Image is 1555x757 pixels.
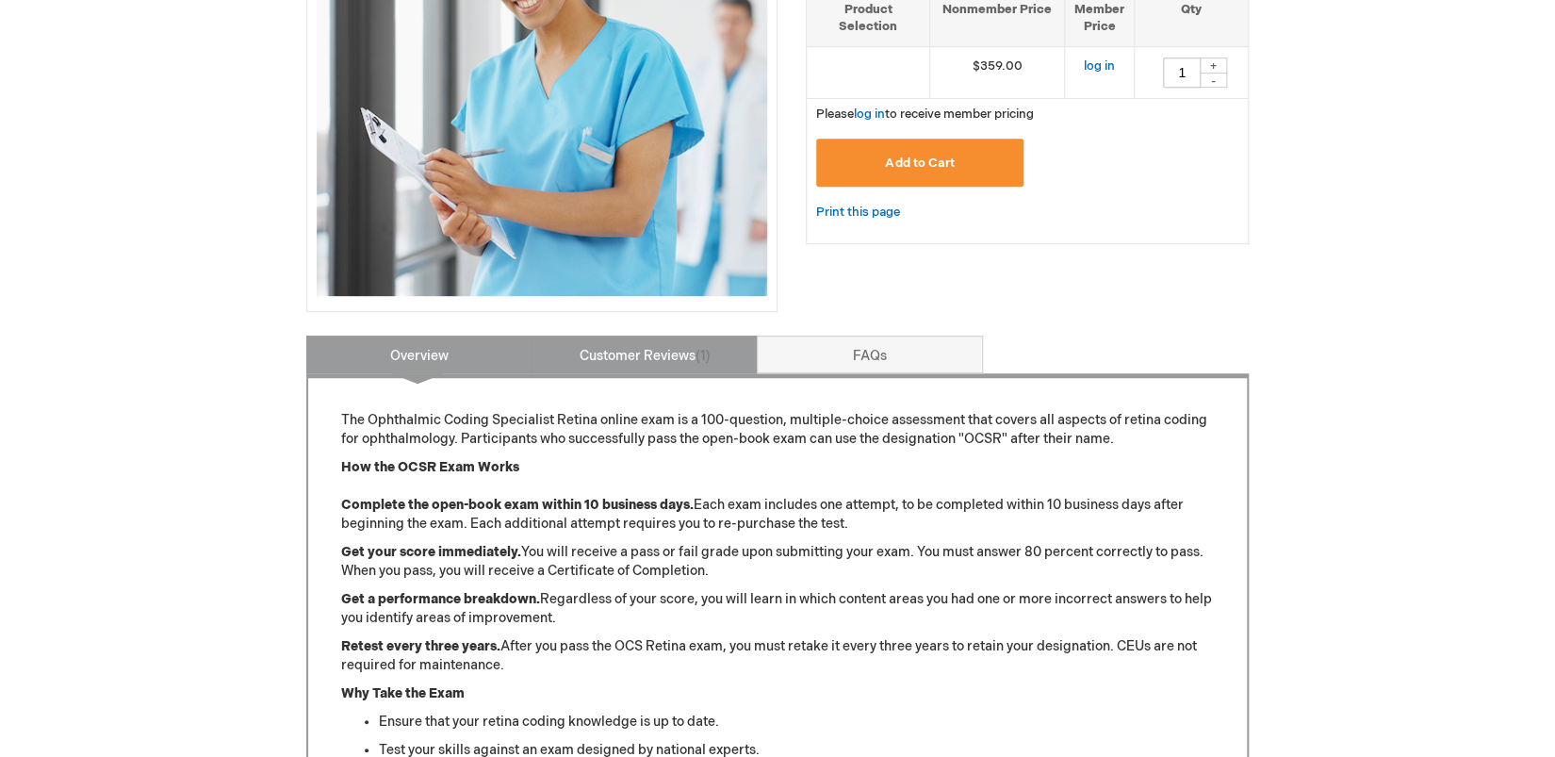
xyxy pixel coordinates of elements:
a: log in [854,107,885,122]
p: You will receive a pass or fail grade upon submitting your exam. You must answer 80 percent corre... [341,543,1214,581]
p: Regardless of your score, you will learn in which content areas you had one or more incorrect ans... [341,590,1214,628]
strong: Get a performance breakdown. [341,591,540,607]
a: log in [1084,58,1115,74]
p: After you pass the OCS Retina exam, you must retake it every three years to retain your designati... [341,637,1214,675]
span: 1 [696,348,711,364]
strong: Retest every three years. [341,638,500,654]
strong: Get your score immediately. [341,544,521,560]
div: + [1199,58,1227,74]
strong: Why Take the Exam [341,685,465,701]
strong: Complete the open-book exam within 10 business days. [341,497,694,513]
a: Overview [306,336,532,373]
a: Customer Reviews1 [532,336,758,373]
td: $359.00 [930,46,1065,98]
a: FAQs [757,336,983,373]
li: Ensure that your retina coding knowledge is up to date. [379,713,1214,732]
p: The Ophthalmic Coding Specialist Retina online exam is a 100-question, multiple-choice assessment... [341,411,1214,449]
button: Add to Cart [816,139,1023,187]
div: - [1199,73,1227,88]
p: Each exam includes one attempt, to be completed within 10 business days after beginning the exam.... [341,458,1214,534]
a: Print this page [816,201,900,224]
span: Please to receive member pricing [816,107,1034,122]
span: Add to Cart [885,156,954,171]
strong: How the OCSR Exam Works [341,459,519,475]
input: Qty [1163,58,1201,88]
